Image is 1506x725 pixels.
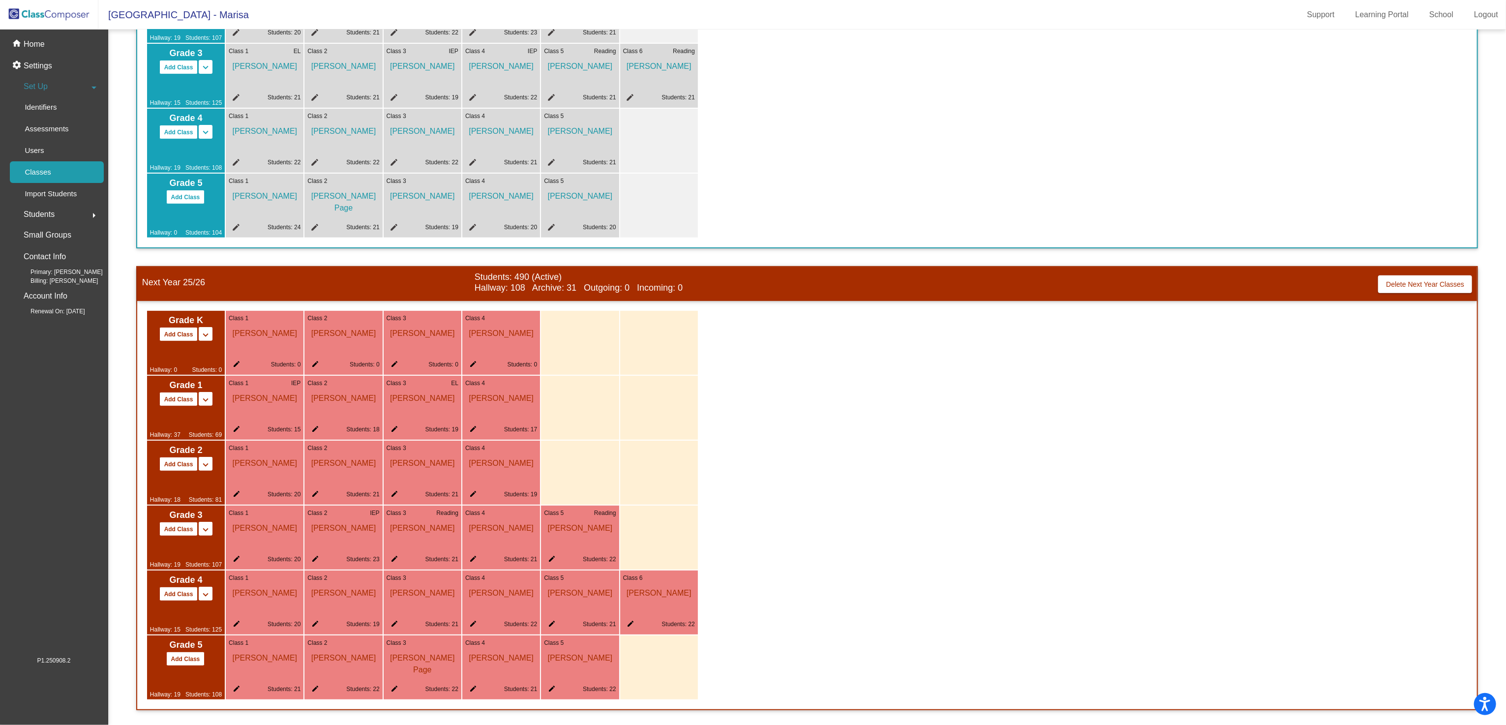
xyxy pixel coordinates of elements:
span: [PERSON_NAME] [544,582,616,599]
span: Class 5 [544,177,564,185]
span: [PERSON_NAME] [229,647,301,664]
a: Students: 20 [268,556,301,563]
mat-icon: arrow_right [88,210,100,221]
span: Class 6 [623,47,643,56]
mat-icon: keyboard_arrow_down [200,126,211,138]
mat-icon: edit [387,620,398,632]
span: [PERSON_NAME] [623,582,695,599]
mat-icon: keyboard_arrow_down [200,524,211,536]
span: [GEOGRAPHIC_DATA] - Marisa [98,7,249,23]
span: Billing: [PERSON_NAME] [15,276,98,285]
p: Classes [25,166,51,178]
span: IEP [370,509,379,517]
a: Students: 21 [504,556,537,563]
span: [PERSON_NAME] [465,388,537,404]
mat-icon: edit [307,223,319,235]
mat-icon: edit [544,93,556,105]
p: Small Groups [24,228,71,242]
span: Hallway: 15 [150,625,181,634]
span: [PERSON_NAME] [307,647,379,664]
span: Delete Next Year Classes [1386,280,1464,288]
mat-icon: edit [307,28,319,40]
mat-icon: edit [229,223,241,235]
span: [PERSON_NAME] [229,582,301,599]
mat-icon: edit [465,93,477,105]
mat-icon: edit [307,93,319,105]
span: Students: 81 [189,495,222,504]
span: Class 2 [307,47,327,56]
span: Class 1 [229,444,248,453]
span: [PERSON_NAME] [465,121,537,137]
span: [PERSON_NAME] [387,388,458,404]
mat-icon: edit [387,28,398,40]
span: Class 2 [307,177,327,185]
span: Class 3 [387,112,406,121]
span: Grade 4 [150,112,222,125]
a: Students: 22 [425,29,458,36]
span: Students: 107 [185,560,222,569]
mat-icon: edit [387,93,398,105]
span: [PERSON_NAME] [307,517,379,534]
span: Hallway: 0 [150,228,177,237]
a: Students: 21 [346,94,379,101]
span: [PERSON_NAME] [465,647,537,664]
mat-icon: edit [307,620,319,632]
mat-icon: edit [465,555,477,567]
span: Grade 2 [150,444,222,457]
span: [PERSON_NAME] Page [387,647,458,676]
span: Students: 107 [185,33,222,42]
span: Class 3 [387,444,406,453]
button: Delete Next Year Classes [1378,275,1472,293]
mat-icon: edit [229,425,241,437]
a: Support [1299,7,1343,23]
span: Grade 3 [150,509,222,522]
a: Students: 19 [425,224,458,231]
mat-icon: edit [307,425,319,437]
mat-icon: edit [465,490,477,502]
span: Grade 5 [150,177,222,190]
mat-icon: keyboard_arrow_down [200,459,211,471]
mat-icon: edit [465,685,477,696]
mat-icon: edit [307,360,319,372]
button: Add Class [159,522,198,536]
span: Class 4 [465,509,485,517]
a: Students: 22 [346,686,379,693]
a: Students: 21 [425,621,458,628]
a: Students: 21 [346,29,379,36]
span: Reading [673,47,695,56]
mat-icon: edit [544,555,556,567]
mat-icon: edit [623,620,635,632]
span: Renewal On: [DATE] [15,307,85,316]
mat-icon: edit [387,685,398,696]
span: Class 1 [229,574,248,582]
mat-icon: keyboard_arrow_down [200,329,211,341]
span: [PERSON_NAME] [544,647,616,664]
span: Class 1 [229,638,248,647]
a: Students: 21 [583,94,616,101]
mat-icon: edit [387,555,398,567]
a: Students: 19 [504,491,537,498]
span: Class 1 [229,177,248,185]
p: Identifiers [25,101,57,113]
span: Class 4 [465,638,485,647]
span: Students: 108 [185,163,222,172]
mat-icon: keyboard_arrow_down [200,61,211,73]
a: Students: 22 [425,159,458,166]
span: [PERSON_NAME] [544,121,616,137]
span: Class 2 [307,112,327,121]
mat-icon: edit [465,158,477,170]
span: Class 1 [229,314,248,323]
a: Students: 22 [583,556,616,563]
span: Class 4 [465,574,485,582]
p: Import Students [25,188,77,200]
a: Students: 19 [425,94,458,101]
mat-icon: edit [229,158,241,170]
span: Class 3 [387,314,406,323]
a: Students: 24 [268,224,301,231]
span: Hallway: 0 [150,365,177,374]
span: [PERSON_NAME] [387,185,458,202]
button: Add Class [166,652,205,666]
span: Next Year 25/26 [142,277,475,288]
span: [PERSON_NAME] [465,185,537,202]
mat-icon: edit [387,223,398,235]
